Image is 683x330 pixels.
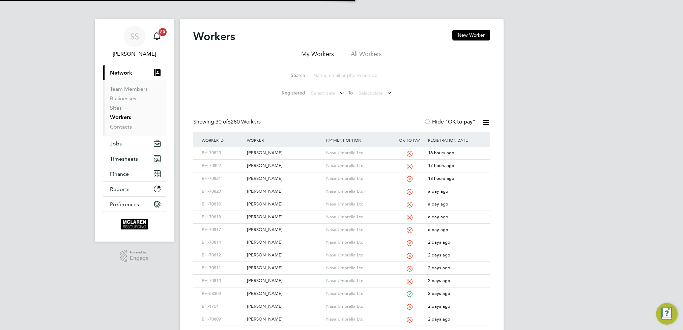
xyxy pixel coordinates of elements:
[200,287,245,300] div: BH-68300
[200,249,245,262] div: BH-70812
[351,50,382,62] li: All Workers
[200,198,245,211] div: BH-70819
[200,198,483,203] a: BH-70819[PERSON_NAME]Nasa Umbrella Ltda day ago
[311,90,335,96] span: Select date
[452,30,490,40] button: New Worker
[110,201,139,208] span: Preferences
[428,201,448,207] span: a day ago
[95,19,174,242] nav: Main navigation
[200,249,483,254] a: BH-70812[PERSON_NAME]Nasa Umbrella Ltd2 days ago
[424,118,475,125] label: Hide "OK to pay"
[103,80,166,136] div: Network
[324,185,393,198] div: Nasa Umbrella Ltd
[200,185,483,191] a: BH-70820[PERSON_NAME]Nasa Umbrella Ltda day ago
[200,211,245,223] div: BH-70818
[324,160,393,172] div: Nasa Umbrella Ltd
[324,132,393,148] div: Payment Option
[130,255,149,261] span: Engage
[359,90,383,96] span: Select date
[428,175,454,181] span: 18 hours ago
[200,147,245,159] div: BH-70823
[245,172,324,185] div: [PERSON_NAME]
[428,239,450,245] span: 2 days ago
[159,28,167,36] span: 20
[656,303,678,325] button: Engage Resource Center
[121,219,148,229] img: mclaren-logo-retina.png
[245,147,324,159] div: [PERSON_NAME]
[200,300,483,306] a: BH-1764[PERSON_NAME]Nasa Umbrella Ltd2 days ago
[245,198,324,211] div: [PERSON_NAME]
[275,72,305,78] label: Search
[200,146,483,152] a: BH-70823[PERSON_NAME]Nasa Umbrella Ltd16 hours ago
[110,114,131,120] a: Workers
[216,118,228,125] span: 30 of
[103,50,166,58] span: Steven South
[193,30,235,43] h2: Workers
[200,172,483,178] a: BH-70821[PERSON_NAME]Nasa Umbrella Ltd18 hours ago
[200,287,483,293] a: BH-68300[PERSON_NAME]Nasa Umbrella Ltd2 days ago
[200,274,483,280] a: BH-70810[PERSON_NAME]Nasa Umbrella Ltd2 days ago
[324,300,393,313] div: Nasa Umbrella Ltd
[310,69,408,82] input: Name, email or phone number
[245,236,324,249] div: [PERSON_NAME]
[324,287,393,300] div: Nasa Umbrella Ltd
[245,287,324,300] div: [PERSON_NAME]
[324,249,393,262] div: Nasa Umbrella Ltd
[245,275,324,287] div: [PERSON_NAME]
[200,160,245,172] div: BH-70822
[200,262,483,267] a: BH-70811[PERSON_NAME]Nasa Umbrella Ltd2 days ago
[428,265,450,271] span: 2 days ago
[130,250,149,255] span: Powered by
[428,291,450,296] span: 2 days ago
[110,140,122,147] span: Jobs
[324,211,393,223] div: Nasa Umbrella Ltd
[428,150,454,156] span: 16 hours ago
[103,26,166,58] a: SS[PERSON_NAME]
[245,160,324,172] div: [PERSON_NAME]
[245,262,324,274] div: [PERSON_NAME]
[103,65,166,80] button: Network
[428,188,448,194] span: a day ago
[393,132,427,148] div: OK to pay
[103,182,166,196] button: Reports
[110,123,132,130] a: Contacts
[428,227,448,232] span: a day ago
[346,88,355,97] span: To
[324,313,393,326] div: Nasa Umbrella Ltd
[200,262,245,274] div: BH-70811
[245,211,324,223] div: [PERSON_NAME]
[324,147,393,159] div: Nasa Umbrella Ltd
[324,275,393,287] div: Nasa Umbrella Ltd
[428,303,450,309] span: 2 days ago
[324,262,393,274] div: Nasa Umbrella Ltd
[200,185,245,198] div: BH-70820
[216,118,261,125] span: 6280 Workers
[103,151,166,166] button: Timesheets
[200,313,483,319] a: BH-70809[PERSON_NAME]Nasa Umbrella Ltd2 days ago
[110,186,130,192] span: Reports
[428,278,450,283] span: 2 days ago
[301,50,334,62] li: My Workers
[245,249,324,262] div: [PERSON_NAME]
[110,171,129,177] span: Finance
[245,132,324,148] div: Worker
[120,250,149,263] a: Powered byEngage
[275,90,305,96] label: Registered
[428,214,448,220] span: a day ago
[200,132,245,148] div: Worker ID
[200,224,245,236] div: BH-70817
[193,118,262,126] div: Showing
[103,219,166,229] a: Go to home page
[110,70,132,76] span: Network
[200,211,483,216] a: BH-70818[PERSON_NAME]Nasa Umbrella Ltda day ago
[324,224,393,236] div: Nasa Umbrella Ltd
[245,300,324,313] div: [PERSON_NAME]
[103,136,166,151] button: Jobs
[110,95,136,102] a: Businesses
[200,236,483,242] a: BH-70814[PERSON_NAME]Nasa Umbrella Ltd2 days ago
[200,159,483,165] a: BH-70822[PERSON_NAME]Nasa Umbrella Ltd17 hours ago
[200,223,483,229] a: BH-70817[PERSON_NAME]Nasa Umbrella Ltda day ago
[130,32,139,41] span: SS
[110,105,122,111] a: Sites
[324,172,393,185] div: Nasa Umbrella Ltd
